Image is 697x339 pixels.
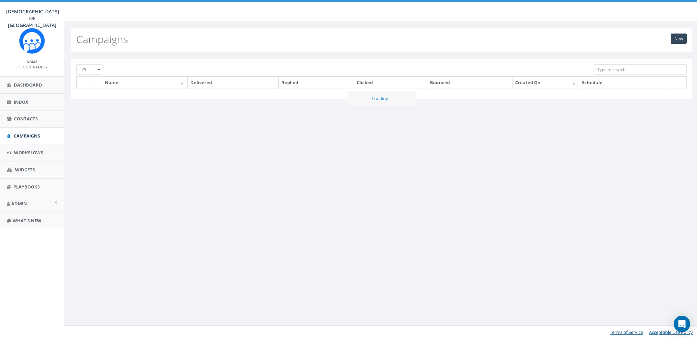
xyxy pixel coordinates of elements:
[427,77,513,89] th: Bounced
[11,200,27,207] span: Admin
[13,218,41,224] span: What's New
[512,77,579,89] th: Created On
[188,77,279,89] th: Delivered
[610,329,643,335] a: Terms of Service
[14,116,38,122] span: Contacts
[14,82,42,88] span: Dashboard
[13,184,40,190] span: Playbooks
[27,59,37,64] small: Name
[19,28,45,54] img: Rally_Corp_Icon.png
[16,65,48,69] small: [PERSON_NAME]
[347,91,416,106] div: Loading...
[674,316,690,332] div: Open Intercom Messenger
[14,133,40,139] span: Campaigns
[14,149,43,156] span: Workflows
[16,64,48,70] a: [PERSON_NAME]
[649,329,693,335] a: Acceptable Use Policy
[15,167,35,173] span: Widgets
[671,34,687,44] a: New
[102,77,188,89] th: Name
[14,99,28,105] span: Inbox
[76,34,128,45] h2: Campaigns
[6,8,59,28] span: [DEMOGRAPHIC_DATA] OF [GEOGRAPHIC_DATA]
[354,77,427,89] th: Clicked
[594,64,687,75] input: Type to search
[579,77,667,89] th: Schedule
[279,77,354,89] th: Replied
